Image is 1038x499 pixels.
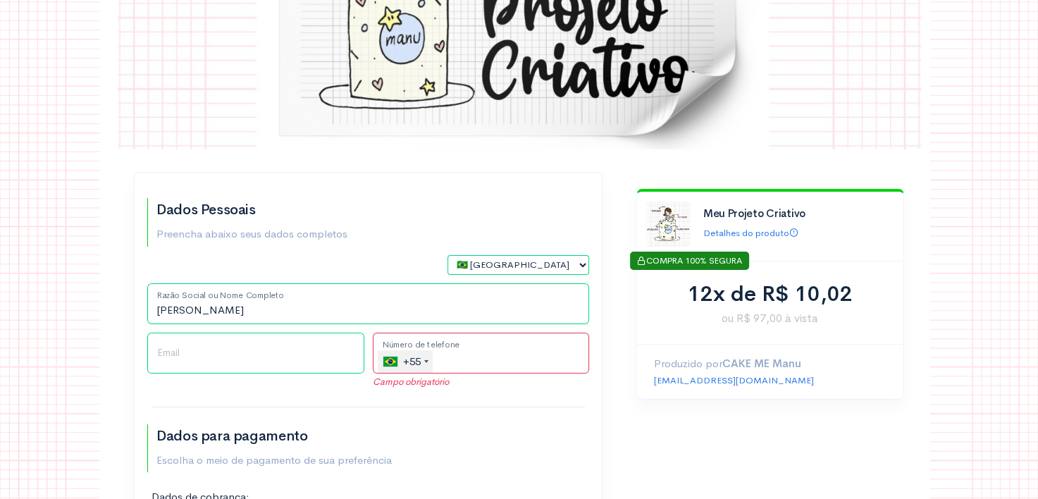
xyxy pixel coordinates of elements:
[722,357,801,370] strong: CAKE ME Manu
[645,202,691,247] img: Logo%20MEu%20Projeto%20Creatorsland.jpg
[630,252,749,270] div: COMPRA 100% SEGURA
[654,310,886,327] span: ou R$ 97,00 à vista
[383,350,433,373] div: +55
[373,376,449,388] em: Campo obrigatório
[147,283,589,324] input: Nome Completo
[654,356,886,372] p: Produzido por
[156,452,392,469] p: Escolha o meio de pagamento de sua preferência
[378,350,433,373] div: Brazil (Brasil): +55
[703,227,798,239] a: Detalhes do produto
[156,226,347,242] p: Preencha abaixo seus dados completos
[147,333,364,374] input: Email
[703,208,891,220] h4: Meu Projeto Criativo
[654,374,814,386] a: [EMAIL_ADDRESS][DOMAIN_NAME]
[156,429,392,444] h2: Dados para pagamento
[156,202,347,218] h2: Dados Pessoais
[654,278,886,310] div: 12x de R$ 10,02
